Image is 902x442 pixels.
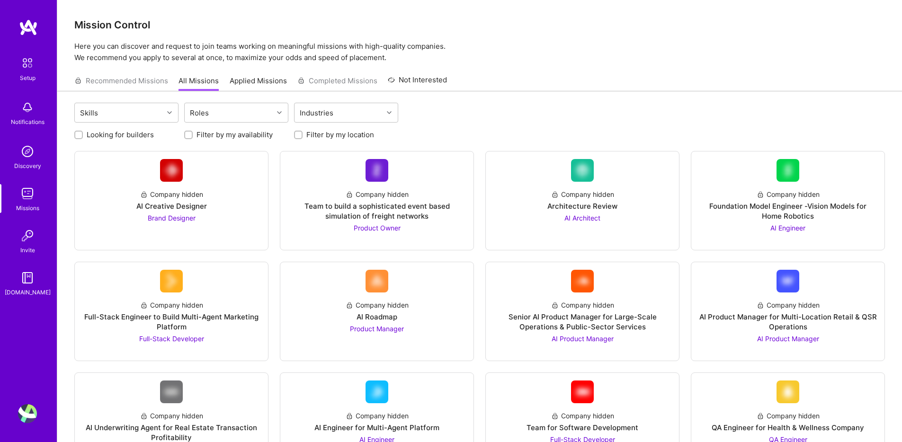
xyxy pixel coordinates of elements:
div: Senior AI Product Manager for Large-Scale Operations & Public-Sector Services [493,312,671,332]
div: Company hidden [757,189,820,199]
div: Skills [78,106,100,120]
img: Invite [18,226,37,245]
div: Company hidden [551,411,614,421]
span: AI Engineer [770,224,805,232]
a: Company LogoCompany hiddenArchitecture ReviewAI Architect [493,159,671,242]
span: Brand Designer [148,214,196,222]
div: Company hidden [757,411,820,421]
div: Roles [188,106,211,120]
label: Filter by my availability [196,130,273,140]
div: Company hidden [551,189,614,199]
i: icon Chevron [277,110,282,115]
img: Company Logo [777,380,799,403]
div: Team for Software Development [527,423,638,433]
div: Company hidden [346,189,409,199]
a: User Avatar [16,404,39,423]
span: AI Product Manager [552,335,614,343]
div: Company hidden [346,300,409,310]
img: Company Logo [160,270,183,292]
a: Company LogoCompany hiddenAI RoadmapProduct Manager [288,270,466,353]
p: Here you can discover and request to join teams working on meaningful missions with high-quality ... [74,41,885,63]
div: Notifications [11,117,45,127]
div: AI Creative Designer [136,201,207,211]
div: AI Engineer for Multi-Agent Platform [314,423,439,433]
div: Company hidden [346,411,409,421]
div: Architecture Review [547,201,617,211]
label: Looking for builders [87,130,154,140]
div: Setup [20,73,36,83]
img: guide book [18,268,37,287]
div: AI Roadmap [357,312,397,322]
label: Filter by my location [306,130,374,140]
a: Company LogoCompany hiddenAI Creative DesignerBrand Designer [82,159,260,242]
img: Company Logo [160,380,183,403]
img: Company Logo [366,380,388,403]
div: Industries [297,106,336,120]
span: Product Owner [354,224,401,232]
img: User Avatar [18,404,37,423]
a: Company LogoCompany hiddenAI Product Manager for Multi-Location Retail & QSR OperationsAI Product... [699,270,877,353]
img: teamwork [18,184,37,203]
img: Company Logo [571,159,594,182]
a: Company LogoCompany hiddenFull-Stack Engineer to Build Multi-Agent Marketing PlatformFull-Stack D... [82,270,260,353]
div: Company hidden [757,300,820,310]
span: Product Manager [350,325,404,333]
div: Company hidden [551,300,614,310]
a: Not Interested [388,74,447,91]
img: Company Logo [160,159,183,182]
span: Full-Stack Developer [139,335,204,343]
a: Company LogoCompany hiddenTeam to build a sophisticated event based simulation of freight network... [288,159,466,242]
div: Full-Stack Engineer to Build Multi-Agent Marketing Platform [82,312,260,332]
img: logo [19,19,38,36]
div: Company hidden [140,300,203,310]
a: All Missions [179,76,219,91]
img: Company Logo [366,159,388,182]
img: discovery [18,142,37,161]
img: Company Logo [366,270,388,292]
span: AI Product Manager [757,335,819,343]
span: AI Architect [564,214,600,222]
div: AI Product Manager for Multi-Location Retail & QSR Operations [699,312,877,332]
img: setup [18,53,37,73]
img: bell [18,98,37,117]
a: Company LogoCompany hiddenSenior AI Product Manager for Large-Scale Operations & Public-Sector Se... [493,270,671,353]
div: QA Engineer for Health & Wellness Company [712,423,864,433]
div: Discovery [14,161,41,171]
div: Company hidden [140,189,203,199]
div: [DOMAIN_NAME] [5,287,51,297]
a: Company LogoCompany hiddenFoundation Model Engineer -Vision Models for Home RoboticsAI Engineer [699,159,877,242]
div: Team to build a sophisticated event based simulation of freight networks [288,201,466,221]
a: Applied Missions [230,76,287,91]
div: Missions [16,203,39,213]
i: icon Chevron [387,110,392,115]
i: icon Chevron [167,110,172,115]
div: Foundation Model Engineer -Vision Models for Home Robotics [699,201,877,221]
h3: Mission Control [74,19,885,31]
div: Company hidden [140,411,203,421]
img: Company Logo [777,270,799,292]
img: Company Logo [571,380,594,403]
div: Invite [20,245,35,255]
img: Company Logo [777,159,799,182]
img: Company Logo [571,270,594,292]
